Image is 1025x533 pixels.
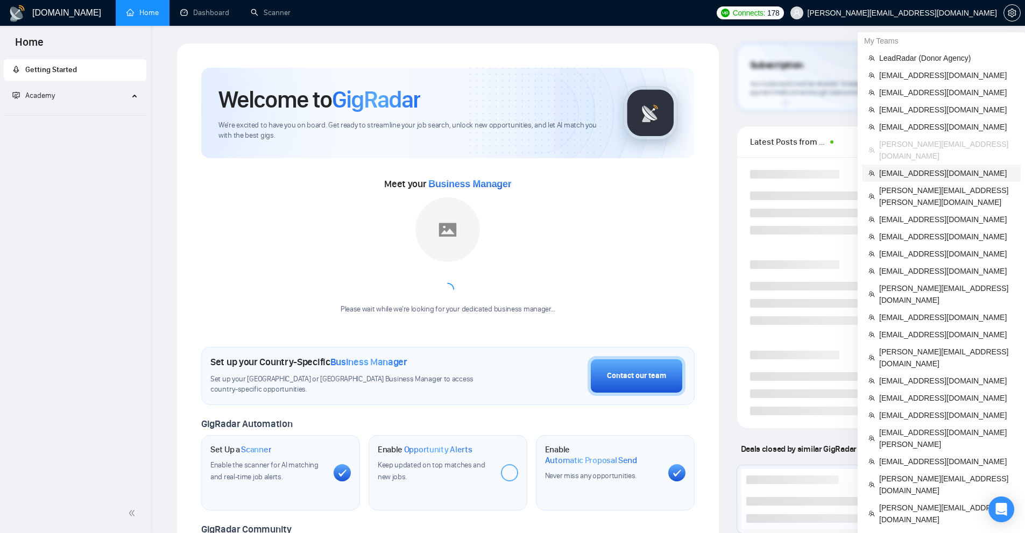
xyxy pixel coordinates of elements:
span: Opportunity Alerts [404,444,472,455]
span: team [868,193,875,200]
button: Contact our team [588,356,685,396]
span: [PERSON_NAME][EMAIL_ADDRESS][DOMAIN_NAME] [879,473,1014,496]
span: Connects: [733,7,765,19]
span: [EMAIL_ADDRESS][DOMAIN_NAME] [879,69,1014,81]
span: [EMAIL_ADDRESS][DOMAIN_NAME] [879,456,1014,467]
span: team [868,331,875,338]
span: [EMAIL_ADDRESS][DOMAIN_NAME] [879,167,1014,179]
span: [EMAIL_ADDRESS][DOMAIN_NAME] [879,409,1014,421]
span: team [868,55,875,61]
span: Business Manager [330,356,407,368]
a: setting [1003,9,1021,17]
span: [PERSON_NAME][EMAIL_ADDRESS][DOMAIN_NAME] [879,138,1014,162]
span: fund-projection-screen [12,91,20,99]
span: team [868,89,875,96]
span: team [868,251,875,257]
span: [PERSON_NAME][EMAIL_ADDRESS][DOMAIN_NAME] [879,502,1014,525]
span: [EMAIL_ADDRESS][DOMAIN_NAME] [879,248,1014,260]
span: team [868,481,875,488]
h1: Welcome to [218,85,420,114]
img: logo [9,5,26,22]
span: [EMAIL_ADDRESS][DOMAIN_NAME] [879,375,1014,387]
button: setting [1003,4,1021,22]
span: Deals closed by similar GigRadar users [737,439,882,458]
span: team [868,170,875,176]
span: Latest Posts from the GigRadar Community [750,135,827,148]
span: [EMAIL_ADDRESS][DOMAIN_NAME] [879,104,1014,116]
span: [PERSON_NAME][EMAIL_ADDRESS][PERSON_NAME][DOMAIN_NAME] [879,184,1014,208]
span: Set up your [GEOGRAPHIC_DATA] or [GEOGRAPHIC_DATA] Business Manager to access country-specific op... [210,374,496,395]
span: team [868,147,875,153]
span: Subscription [750,56,803,75]
span: [PERSON_NAME][EMAIL_ADDRESS][DOMAIN_NAME] [879,282,1014,306]
h1: Enable [378,444,472,455]
span: Home [6,34,52,57]
span: Meet your [384,178,511,190]
span: LeadRadar (Donor Agency) [879,52,1014,64]
li: Academy Homepage [4,111,146,118]
div: Open Intercom Messenger [988,496,1014,522]
span: GigRadar Automation [201,418,292,430]
a: searchScanner [251,8,291,17]
a: homeHome [126,8,159,17]
span: team [868,378,875,384]
span: rocket [12,66,20,73]
span: team [868,291,875,297]
span: [EMAIL_ADDRESS][DOMAIN_NAME] [879,311,1014,323]
span: Academy [12,91,55,100]
span: [EMAIL_ADDRESS][DOMAIN_NAME] [879,87,1014,98]
span: team [868,458,875,465]
span: [EMAIL_ADDRESS][DOMAIN_NAME] [879,231,1014,243]
span: team [868,216,875,223]
a: dashboardDashboard [180,8,229,17]
span: [EMAIL_ADDRESS][DOMAIN_NAME] [879,265,1014,277]
img: gigradar-logo.png [624,86,677,140]
span: team [868,412,875,418]
h1: Set Up a [210,444,271,455]
span: [EMAIL_ADDRESS][DOMAIN_NAME] [879,121,1014,133]
span: Automatic Proposal Send [545,455,637,466]
li: Getting Started [4,59,146,81]
span: [PERSON_NAME][EMAIL_ADDRESS][DOMAIN_NAME] [879,346,1014,369]
span: 178 [767,7,779,19]
span: team [868,435,875,442]
span: GigRadar [332,85,420,114]
span: team [868,268,875,274]
span: We're excited to have you on board. Get ready to streamline your job search, unlock new opportuni... [218,120,606,141]
span: team [868,354,875,361]
span: setting [1004,9,1020,17]
span: Scanner [241,444,271,455]
span: team [868,106,875,113]
div: Please wait while we're looking for your dedicated business manager... [334,304,562,315]
h1: Set up your Country-Specific [210,356,407,368]
span: Getting Started [25,65,77,74]
span: [EMAIL_ADDRESS][DOMAIN_NAME] [879,214,1014,225]
span: Enable the scanner for AI matching and real-time job alerts. [210,460,319,481]
span: [EMAIL_ADDRESS][DOMAIN_NAME] [879,329,1014,340]
span: Your subscription will be renewed. To keep things running smoothly, make sure your payment method... [750,80,970,97]
span: team [868,314,875,321]
span: user [793,9,801,17]
div: My Teams [858,32,1025,49]
span: team [868,510,875,517]
img: upwork-logo.png [721,9,730,17]
div: Contact our team [607,370,666,382]
span: double-left [128,508,139,518]
span: Keep updated on top matches and new jobs. [378,460,485,481]
span: loading [439,281,457,299]
span: Academy [25,91,55,100]
span: team [868,124,875,130]
span: team [868,72,875,79]
h1: Enable [545,444,660,465]
span: Never miss any opportunities. [545,471,637,480]
span: team [868,233,875,240]
span: [EMAIL_ADDRESS][DOMAIN_NAME][PERSON_NAME] [879,427,1014,450]
img: placeholder.png [415,197,480,262]
span: [EMAIL_ADDRESS][DOMAIN_NAME] [879,392,1014,404]
span: Business Manager [428,179,511,189]
span: team [868,395,875,401]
